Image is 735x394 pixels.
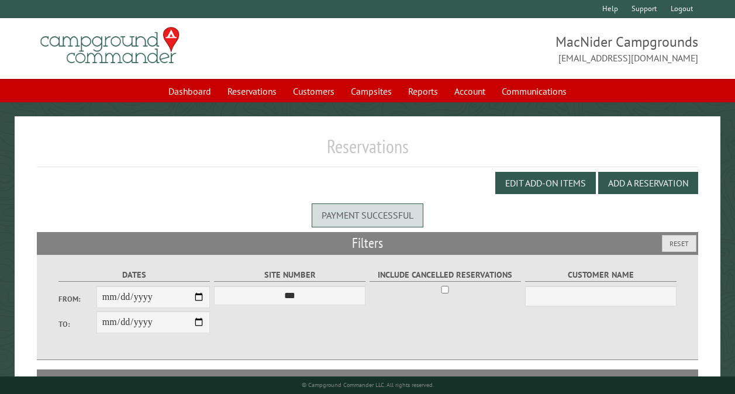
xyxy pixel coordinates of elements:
a: Campsites [344,80,399,102]
a: Reservations [220,80,284,102]
label: Customer Name [525,268,677,282]
th: Edit [632,369,699,390]
th: Customer [387,369,523,390]
label: Site Number [214,268,365,282]
button: Edit Add-on Items [495,172,596,194]
a: Customers [286,80,341,102]
img: Campground Commander [37,23,183,68]
h1: Reservations [37,135,698,167]
th: Due [570,369,632,390]
a: Communications [495,80,574,102]
a: Dashboard [161,80,218,102]
label: Dates [58,268,210,282]
a: Reports [401,80,445,102]
button: Add a Reservation [598,172,698,194]
label: From: [58,293,96,305]
a: Account [447,80,492,102]
small: © Campground Commander LLC. All rights reserved. [302,381,434,389]
button: Reset [662,235,696,252]
h2: Filters [37,232,698,254]
label: Include Cancelled Reservations [370,268,521,282]
label: To: [58,319,96,330]
span: MacNider Campgrounds [EMAIL_ADDRESS][DOMAIN_NAME] [368,32,699,65]
th: Camper Details [191,369,388,390]
div: Payment successful [312,203,423,227]
th: Site [43,369,107,390]
th: Dates [107,369,191,390]
th: Total [523,369,570,390]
